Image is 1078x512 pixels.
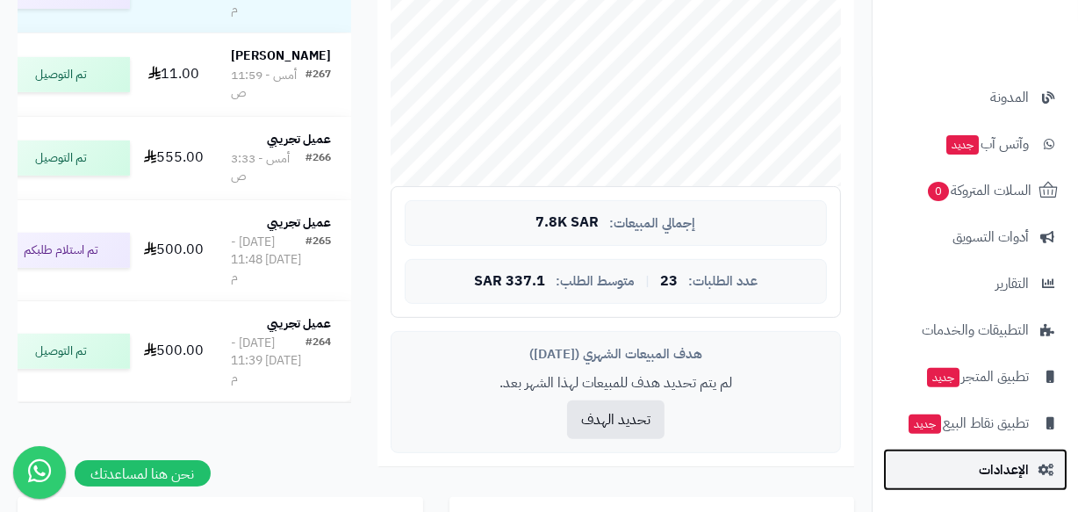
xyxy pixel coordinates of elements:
[926,178,1031,203] span: السلات المتروكة
[231,150,305,185] div: أمس - 3:33 ص
[645,275,650,288] span: |
[660,274,678,290] span: 23
[405,345,827,364] div: هدف المبيعات الشهري ([DATE])
[305,335,331,387] div: #264
[909,415,941,434] span: جديد
[907,411,1029,436] span: تطبيق نقاط البيع
[137,117,211,199] td: 555.00
[231,47,331,65] strong: [PERSON_NAME]
[945,132,1029,156] span: وآتس آب
[883,76,1067,119] a: المدونة
[535,215,599,231] span: 7.8K SAR
[883,309,1067,351] a: التطبيقات والخدمات
[474,274,545,290] span: 337.1 SAR
[990,85,1029,110] span: المدونة
[267,314,331,333] strong: عميل تجريبي
[305,150,331,185] div: #266
[883,263,1067,305] a: التقارير
[883,449,1067,491] a: الإعدادات
[231,234,305,286] div: [DATE] - [DATE] 11:48 م
[231,335,305,387] div: [DATE] - [DATE] 11:39 م
[883,123,1067,165] a: وآتس آبجديد
[609,216,695,231] span: إجمالي المبيعات:
[928,182,949,201] span: 0
[305,234,331,286] div: #265
[556,274,635,289] span: متوسط الطلب:
[267,130,331,148] strong: عميل تجريبي
[883,169,1067,212] a: السلات المتروكة0
[267,213,331,232] strong: عميل تجريبي
[952,225,1029,249] span: أدوات التسويق
[959,47,1061,83] img: logo-2.png
[137,33,211,116] td: 11.00
[405,373,827,393] p: لم يتم تحديد هدف للمبيعات لهذا الشهر بعد.
[137,200,211,300] td: 500.00
[883,216,1067,258] a: أدوات التسويق
[231,67,305,102] div: أمس - 11:59 ص
[925,364,1029,389] span: تطبيق المتجر
[137,301,211,401] td: 500.00
[995,271,1029,296] span: التقارير
[305,67,331,102] div: #267
[883,402,1067,444] a: تطبيق نقاط البيعجديد
[979,458,1029,482] span: الإعدادات
[883,356,1067,398] a: تطبيق المتجرجديد
[922,318,1029,343] span: التطبيقات والخدمات
[688,274,758,289] span: عدد الطلبات:
[946,135,979,155] span: جديد
[927,368,959,387] span: جديد
[567,400,665,439] button: تحديد الهدف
